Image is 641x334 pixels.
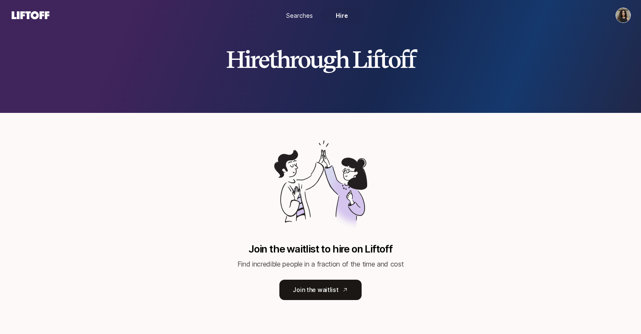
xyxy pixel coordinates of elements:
a: Join the waitlist [279,280,361,300]
button: Omika Jikaria [616,8,631,23]
h2: Hire [226,47,415,72]
a: Hire [320,8,363,23]
span: Searches [286,11,313,20]
img: Omika Jikaria [616,8,630,22]
p: Find incredible people in a fraction of the time and cost [237,258,404,269]
span: through Liftoff [269,45,415,74]
a: Searches [278,8,320,23]
p: Join the waitlist to hire on Liftoff [248,243,393,255]
span: Hire [336,11,348,20]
